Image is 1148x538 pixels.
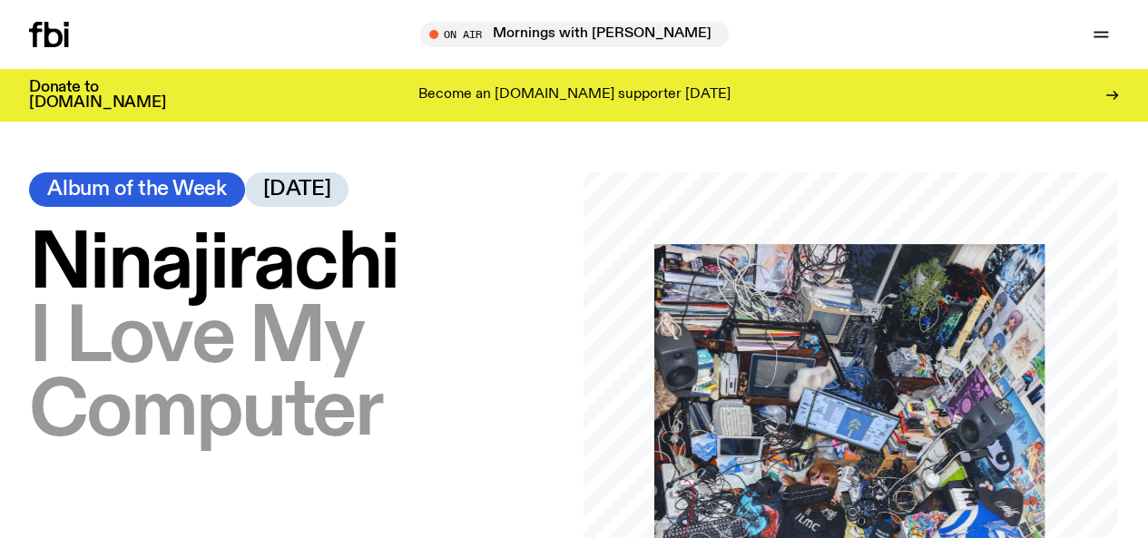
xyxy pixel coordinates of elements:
h3: Donate to [DOMAIN_NAME] [29,80,166,111]
button: On AirMornings with [PERSON_NAME] / For Those I Love & DOBBY Interviews [420,22,729,47]
p: Become an [DOMAIN_NAME] supporter [DATE] [418,87,731,103]
span: [DATE] [263,180,331,200]
span: I Love My Computer [29,298,382,453]
span: Ninajirachi [29,224,397,306]
span: Album of the Week [47,180,227,200]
